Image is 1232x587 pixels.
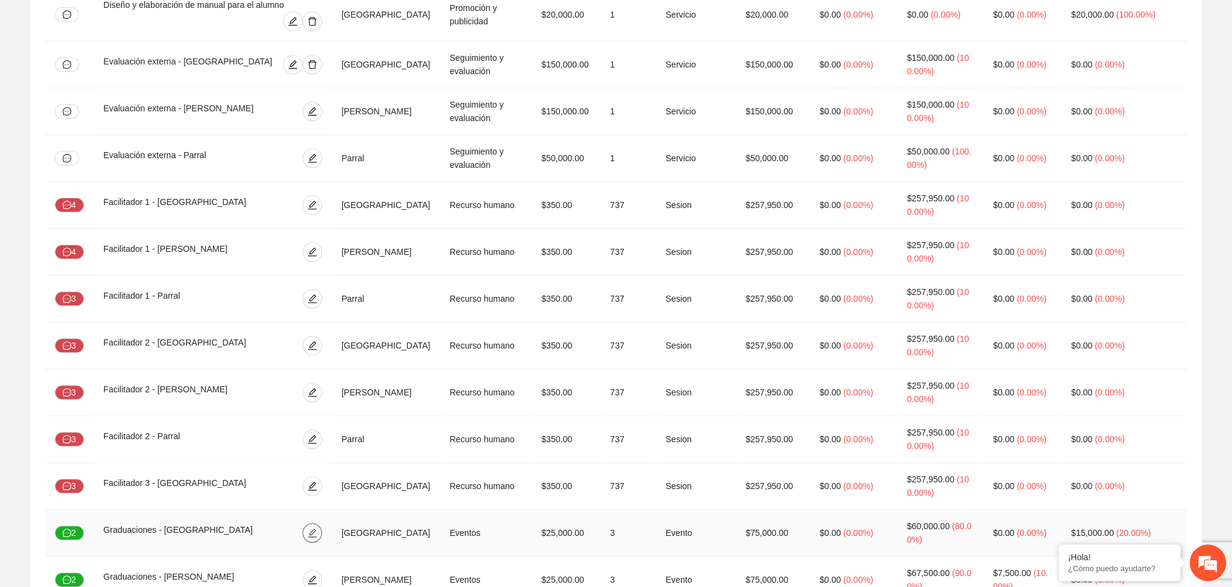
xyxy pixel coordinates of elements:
[55,432,84,446] button: message3
[1094,481,1124,491] span: ( 0.00% )
[819,528,841,538] span: $0.00
[303,387,321,397] span: edit
[1017,528,1046,538] span: ( 0.00% )
[656,322,735,369] td: Sesion
[103,102,278,121] div: Evaluación externa - [PERSON_NAME]
[1116,528,1150,538] span: ( 20.00% )
[55,385,84,400] button: message3
[55,479,84,493] button: message3
[656,510,735,557] td: Evento
[1094,387,1124,397] span: ( 0.00% )
[907,240,954,250] span: $257,950.00
[303,476,322,496] button: edit
[6,332,232,375] textarea: Escriba su mensaje y pulse “Intro”
[600,463,656,510] td: 737
[531,229,600,276] td: $350.00
[931,10,961,19] span: ( 0.00% )
[1071,387,1092,397] span: $0.00
[1094,434,1124,444] span: ( 0.00% )
[600,135,656,182] td: 1
[843,247,873,257] span: ( 0.00% )
[907,53,954,63] span: $150,000.00
[907,474,954,484] span: $257,950.00
[907,193,954,203] span: $257,950.00
[993,434,1014,444] span: $0.00
[1071,434,1092,444] span: $0.00
[600,416,656,463] td: 737
[656,369,735,416] td: Sesion
[332,322,440,369] td: [GEOGRAPHIC_DATA]
[1071,106,1092,116] span: $0.00
[656,41,735,88] td: Servicio
[907,147,950,156] span: $50,000.00
[1116,10,1155,19] span: ( 100.00% )
[63,575,71,585] span: message
[63,107,71,116] span: message
[843,200,873,210] span: ( 0.00% )
[993,153,1014,163] span: $0.00
[819,387,841,397] span: $0.00
[103,242,265,262] div: Facilitador 1 - [PERSON_NAME]
[55,526,84,540] button: message2
[1071,10,1113,19] span: $20,000.00
[283,12,303,31] button: edit
[600,276,656,322] td: 737
[907,53,969,76] span: ( 100.00% )
[440,276,532,322] td: Recurso humano
[907,287,969,310] span: ( 100.00% )
[843,387,873,397] span: ( 0.00% )
[819,60,841,69] span: $0.00
[656,88,735,135] td: Servicio
[736,416,810,463] td: $257,950.00
[303,16,321,26] span: delete
[736,322,810,369] td: $257,950.00
[55,245,84,259] button: message4
[63,482,71,491] span: message
[55,7,79,22] button: message
[993,387,1014,397] span: $0.00
[600,322,656,369] td: 737
[284,16,302,26] span: edit
[303,336,322,355] button: edit
[531,416,600,463] td: $350.00
[303,195,322,215] button: edit
[63,435,71,445] span: message
[819,575,841,585] span: $0.00
[819,247,841,257] span: $0.00
[1094,247,1124,257] span: ( 0.00% )
[303,148,322,168] button: edit
[440,322,532,369] td: Recurso humano
[907,428,954,437] span: $257,950.00
[332,510,440,557] td: [GEOGRAPHIC_DATA]
[993,528,1014,538] span: $0.00
[1017,294,1046,304] span: ( 0.00% )
[1094,106,1124,116] span: ( 0.00% )
[531,276,600,322] td: $350.00
[55,291,84,306] button: message3
[907,334,969,357] span: ( 100.00% )
[656,135,735,182] td: Servicio
[55,57,79,72] button: message
[1017,247,1046,257] span: ( 0.00% )
[819,10,841,19] span: $0.00
[440,510,532,557] td: Eventos
[303,434,321,444] span: edit
[531,322,600,369] td: $350.00
[55,104,79,119] button: message
[63,201,71,210] span: message
[600,229,656,276] td: 737
[440,369,532,416] td: Recurso humano
[1017,434,1046,444] span: ( 0.00% )
[993,10,1014,19] span: $0.00
[993,294,1014,304] span: $0.00
[303,289,322,308] button: edit
[440,41,532,88] td: Seguimiento y evaluación
[600,369,656,416] td: 737
[907,521,971,544] span: ( 80.00% )
[1071,60,1092,69] span: $0.00
[736,510,810,557] td: $75,000.00
[63,294,71,304] span: message
[843,10,873,19] span: ( 0.00% )
[103,148,254,168] div: Evaluación externa - Parral
[283,55,303,74] button: edit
